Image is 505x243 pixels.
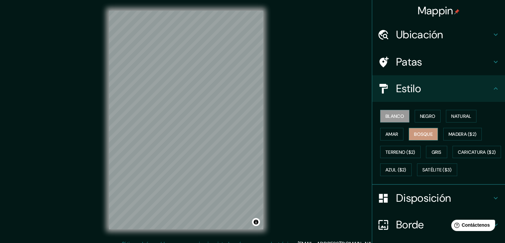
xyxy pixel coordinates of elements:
font: Madera ($2) [449,131,476,137]
font: Ubicación [396,28,443,42]
font: Mappin [418,4,453,18]
font: Terreno ($2) [385,149,415,155]
iframe: Lanzador de widgets de ayuda [446,217,498,236]
div: Estilo [372,75,505,102]
button: Gris [426,146,447,158]
font: Natural [451,113,471,119]
font: Satélite ($3) [422,167,452,173]
font: Patas [396,55,422,69]
button: Satélite ($3) [417,163,457,176]
button: Madera ($2) [443,128,482,140]
font: Caricatura ($2) [458,149,496,155]
button: Natural [446,110,476,122]
font: Azul ($2) [385,167,406,173]
font: Disposición [396,191,451,205]
button: Caricatura ($2) [453,146,501,158]
font: Blanco [385,113,404,119]
font: Bosque [414,131,433,137]
font: Gris [432,149,442,155]
div: Borde [372,211,505,238]
button: Amar [380,128,403,140]
font: Estilo [396,82,421,96]
div: Disposición [372,185,505,211]
canvas: Mapa [109,11,263,229]
button: Bosque [409,128,438,140]
div: Ubicación [372,21,505,48]
font: Amar [385,131,398,137]
button: Azul ($2) [380,163,412,176]
button: Activar o desactivar atribución [252,218,260,226]
img: pin-icon.png [454,9,460,14]
button: Negro [415,110,441,122]
button: Terreno ($2) [380,146,421,158]
font: Negro [420,113,436,119]
button: Blanco [380,110,409,122]
font: Borde [396,218,424,232]
div: Patas [372,49,505,75]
